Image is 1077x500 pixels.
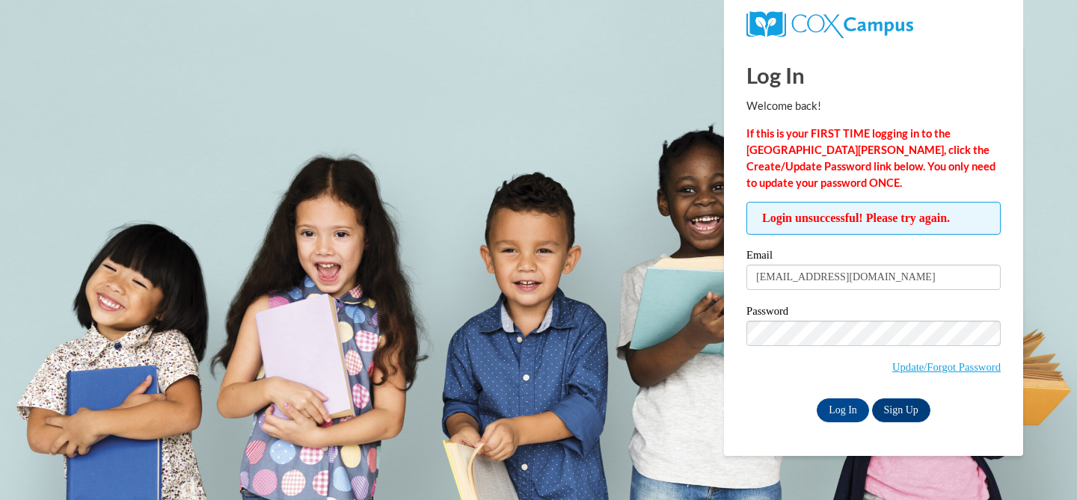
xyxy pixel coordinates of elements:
[746,306,1001,321] label: Password
[746,11,913,38] img: COX Campus
[817,398,869,422] input: Log In
[746,60,1001,90] h1: Log In
[746,98,1001,114] p: Welcome back!
[746,250,1001,265] label: Email
[892,361,1001,373] a: Update/Forgot Password
[872,398,930,422] a: Sign Up
[746,17,913,30] a: COX Campus
[746,127,995,189] strong: If this is your FIRST TIME logging in to the [GEOGRAPHIC_DATA][PERSON_NAME], click the Create/Upd...
[746,202,1001,235] span: Login unsuccessful! Please try again.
